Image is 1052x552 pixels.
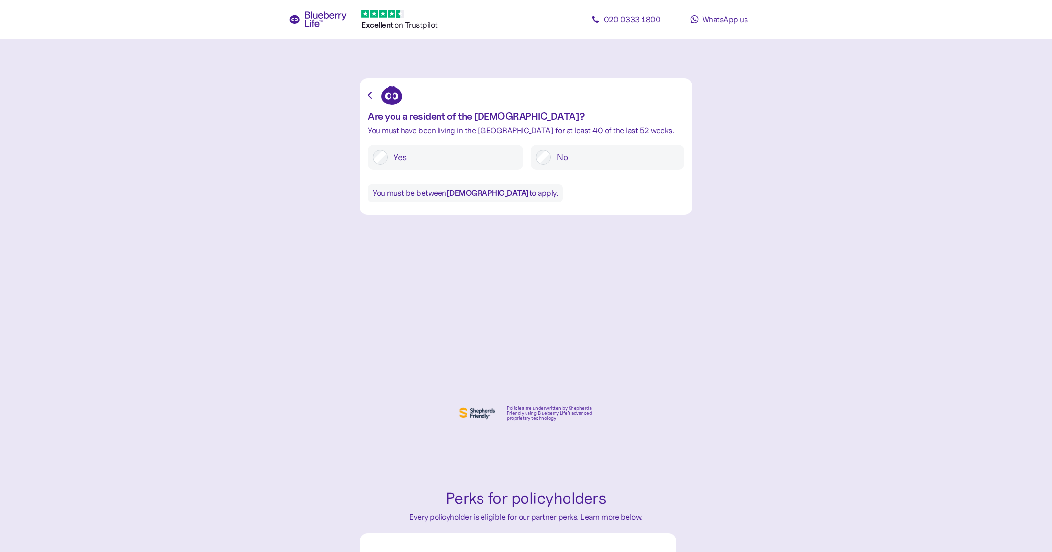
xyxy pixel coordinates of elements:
[457,405,497,421] img: Shephers Friendly
[446,188,529,198] b: [DEMOGRAPHIC_DATA]
[368,127,684,135] div: You must have been living in the [GEOGRAPHIC_DATA] for at least 40 of the last 52 weeks.
[368,111,684,122] div: Are you a resident of the [DEMOGRAPHIC_DATA]?
[365,511,687,523] div: Every policyholder is eligible for our partner perks. Learn more below.
[581,9,670,29] a: 020 0333 1800
[551,150,679,165] label: No
[361,20,394,30] span: Excellent ️
[394,20,438,30] span: on Trustpilot
[365,486,687,511] div: Perks for policyholders
[507,406,595,421] div: Policies are underwritten by Shepherds Friendly using Blueberry Life’s advanced proprietary techn...
[702,14,748,24] span: WhatsApp us
[674,9,763,29] a: WhatsApp us
[604,14,661,24] span: 020 0333 1800
[388,150,518,165] label: Yes
[368,184,563,202] div: You must be between to apply.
